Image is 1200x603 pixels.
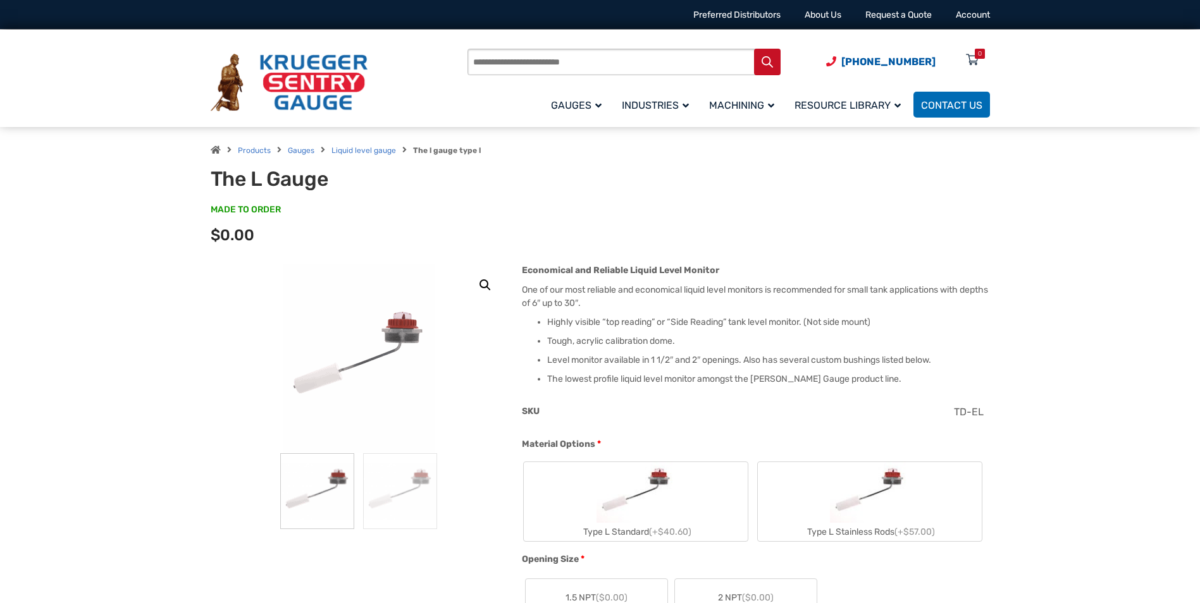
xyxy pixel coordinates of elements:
span: Gauges [551,99,602,111]
abbr: required [597,437,601,451]
li: Level monitor available in 1 1/2″ and 2″ openings. Also has several custom bushings listed below. [547,354,989,367]
span: Material Options [522,439,595,449]
div: Type L Stainless Rods [758,523,982,541]
span: ($0.00) [596,592,628,603]
li: The lowest profile liquid level monitor amongst the [PERSON_NAME] Gauge product line. [547,373,989,386]
span: (+$40.60) [649,527,691,537]
span: ($0.00) [742,592,774,603]
a: Phone Number (920) 434-8860 [826,54,936,70]
span: SKU [522,406,540,417]
div: 0 [978,49,982,59]
a: View full-screen image gallery [474,274,497,296]
a: Request a Quote [865,9,932,20]
a: Products [238,146,271,155]
a: Machining [702,90,787,119]
a: Liquid level gauge [331,146,396,155]
div: Type L Standard [524,523,748,541]
a: Contact Us [913,92,990,118]
abbr: required [581,552,585,566]
span: Machining [709,99,774,111]
li: Highly visible “top reading” or “Side Reading” tank level monitor. (Not side mount) [547,316,989,329]
strong: Economical and Reliable Liquid Level Monitor [522,265,719,276]
a: Resource Library [787,90,913,119]
span: TD-EL [954,406,984,418]
strong: The l gauge type l [413,146,481,155]
a: Gauges [543,90,614,119]
a: Account [956,9,990,20]
span: MADE TO ORDER [211,204,281,216]
span: Resource Library [795,99,901,111]
span: Contact Us [921,99,982,111]
img: Krueger Sentry Gauge [211,54,368,112]
span: $0.00 [211,226,254,244]
p: One of our most reliable and economical liquid level monitors is recommended for small tank appli... [522,283,989,310]
h1: The L Gauge [211,167,523,191]
a: Industries [614,90,702,119]
img: The L Gauge [280,453,354,529]
span: [PHONE_NUMBER] [841,56,936,68]
span: Industries [622,99,689,111]
a: Preferred Distributors [693,9,781,20]
label: Type L Standard [524,462,748,541]
span: Opening Size [522,554,579,564]
span: (+$57.00) [894,527,935,537]
a: About Us [805,9,841,20]
li: Tough, acrylic calibration dome. [547,335,989,348]
img: The L Gauge [283,264,435,453]
img: The L Gauge - Image 2 [363,453,437,529]
label: Type L Stainless Rods [758,462,982,541]
a: Gauges [288,146,314,155]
